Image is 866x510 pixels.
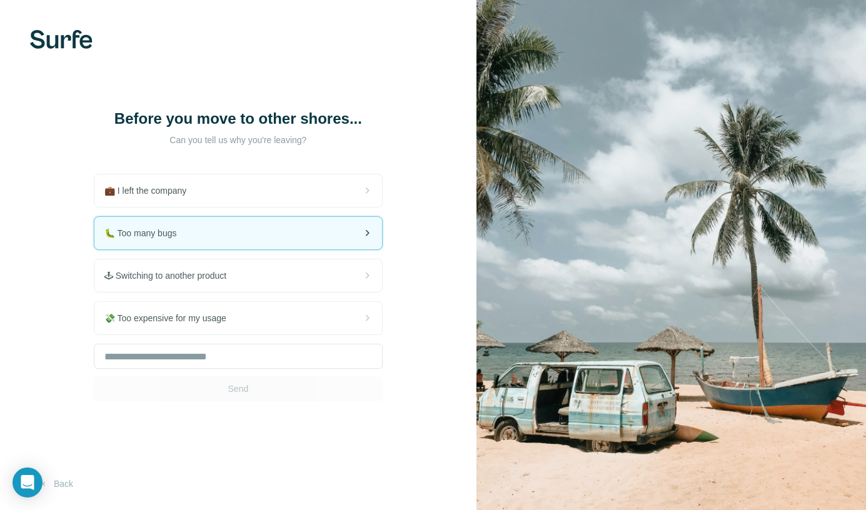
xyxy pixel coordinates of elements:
[104,269,236,282] span: 🕹 Switching to another product
[104,312,236,324] span: 💸 Too expensive for my usage
[13,467,43,497] div: Open Intercom Messenger
[113,134,363,146] p: Can you tell us why you're leaving?
[104,227,187,239] span: 🐛 Too many bugs
[30,472,82,495] button: Back
[104,184,196,197] span: 💼 I left the company
[30,30,93,49] img: Surfe's logo
[113,109,363,129] h1: Before you move to other shores...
